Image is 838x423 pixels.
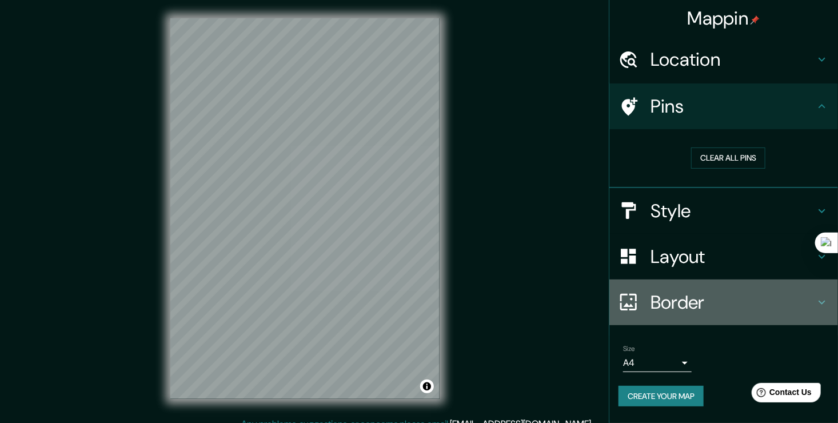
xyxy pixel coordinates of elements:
h4: Pins [651,95,815,118]
div: Layout [609,234,838,280]
div: Location [609,37,838,82]
button: Toggle attribution [420,380,434,393]
img: pin-icon.png [751,15,760,25]
div: A4 [623,354,692,372]
button: Clear all pins [691,147,765,169]
div: Pins [609,83,838,129]
button: Create your map [618,386,704,407]
iframe: Help widget launcher [736,378,825,410]
h4: Location [651,48,815,71]
h4: Mappin [688,7,760,30]
h4: Layout [651,245,815,268]
canvas: Map [170,18,440,399]
div: Style [609,188,838,234]
label: Size [623,344,635,353]
h4: Style [651,199,815,222]
h4: Border [651,291,815,314]
div: Border [609,280,838,325]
